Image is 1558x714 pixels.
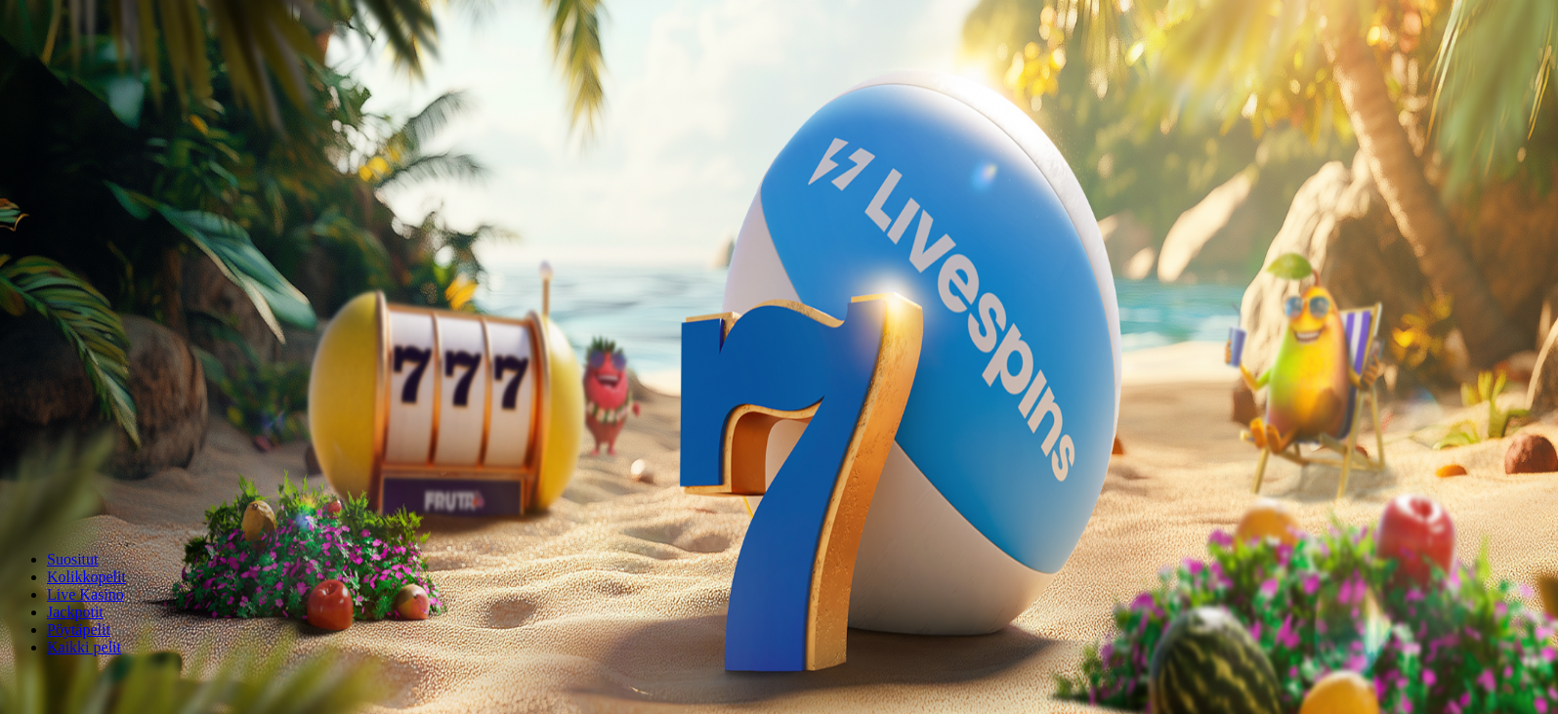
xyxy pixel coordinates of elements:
[47,551,98,567] a: Suositut
[47,604,104,620] a: Jackpotit
[47,621,110,638] span: Pöytäpelit
[47,586,124,603] a: Live Kasino
[47,568,126,585] a: Kolikkopelit
[8,518,1550,656] nav: Lobby
[8,518,1550,693] header: Lobby
[47,639,121,655] span: Kaikki pelit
